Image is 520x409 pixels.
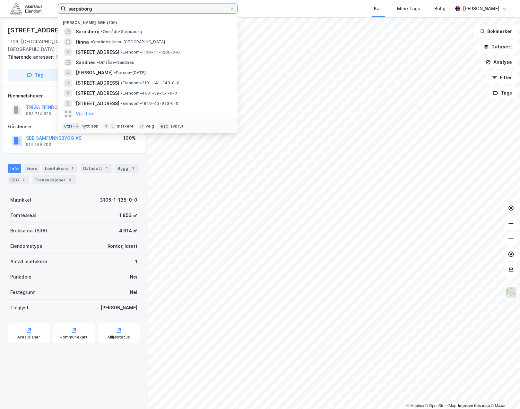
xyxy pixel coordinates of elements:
[42,164,78,173] div: Leietakere
[26,111,51,116] div: 983 714 323
[24,164,40,173] div: Eiere
[8,25,71,35] div: [STREET_ADDRESS]
[119,227,137,235] div: 4 914 ㎡
[121,91,123,96] span: •
[135,258,137,265] div: 1
[81,164,112,173] div: Datasett
[397,5,420,13] div: Mine Tags
[159,123,169,129] div: esc
[480,56,517,69] button: Analyse
[76,69,113,77] span: [PERSON_NAME]
[115,164,139,173] div: Bygg
[121,101,123,106] span: •
[406,404,424,408] a: Mapbox
[8,175,29,184] div: ESG
[10,304,29,312] div: Tinglyst
[76,79,119,87] span: [STREET_ADDRESS]
[488,378,520,409] iframe: Chat Widget
[69,165,75,171] div: 1
[76,59,96,66] span: Sandnes
[474,25,517,38] button: Bokmerker
[10,273,31,281] div: Punktleie
[20,177,27,183] div: 2
[374,5,383,13] div: Kart
[478,40,517,53] button: Datasett
[67,177,73,183] div: 6
[100,304,137,312] div: [PERSON_NAME]
[8,123,140,130] div: Gårdeiere
[58,15,238,27] div: [PERSON_NAME] søk (100)
[82,124,99,129] div: nytt søk
[8,54,55,60] span: Tilhørende adresser:
[10,242,42,250] div: Eiendomstype
[121,50,180,55] span: Eiendom • 1108-111-1206-0-0
[8,69,63,81] button: Tag
[505,287,517,299] img: Z
[8,164,21,173] div: Info
[100,196,137,204] div: 3105-1-135-0-0
[17,335,40,340] div: Arealplaner
[10,227,47,235] div: Bruksareal (BRA)
[121,101,178,106] span: Eiendom • 1840-43-923-0-0
[10,196,31,204] div: Matrikkel
[117,124,134,129] div: markere
[10,212,36,219] div: Tomteareal
[97,60,134,65] span: Område • Sandnes
[8,92,140,100] div: Hjemmelshaver
[119,212,137,219] div: 1 853 ㎡
[146,124,154,129] div: velg
[10,288,35,296] div: Festegrunn
[463,5,499,13] div: [PERSON_NAME]
[90,39,165,45] span: Område • Hinna, [GEOGRAPHIC_DATA]
[76,38,89,46] span: Hinna
[114,70,116,75] span: •
[108,242,137,250] div: Kontor, Idrett
[76,100,119,107] span: [STREET_ADDRESS]
[63,123,80,129] div: Ctrl + k
[130,165,136,171] div: 1
[170,124,184,129] div: avbryt
[458,404,490,408] a: Improve this map
[123,134,136,142] div: 100%
[76,28,100,36] span: Sarpsborg
[76,110,95,118] button: Vis flere
[487,71,517,84] button: Filter
[26,142,51,147] div: 914 149 703
[121,80,179,86] span: Eiendom • 3101-141-343-0-0
[121,91,177,96] span: Eiendom • 4601-39-151-0-0
[10,3,42,14] img: akershus-eiendom-logo.9091f326c980b4bce74ccdd9f866810c.svg
[108,335,130,340] div: Miljøstatus
[130,273,137,281] div: Nei
[114,70,146,75] span: Person • [DATE]
[130,288,137,296] div: Nei
[90,39,92,44] span: •
[32,175,76,184] div: Transaksjoner
[76,89,119,97] span: [STREET_ADDRESS]
[121,80,123,85] span: •
[103,165,110,171] div: 1
[97,60,99,65] span: •
[434,5,446,13] div: Bolig
[425,404,456,408] a: OpenStreetMap
[488,87,517,99] button: Tags
[8,38,106,53] div: 1706, [GEOGRAPHIC_DATA], [GEOGRAPHIC_DATA]
[66,4,230,13] input: Søk på adresse, matrikkel, gårdeiere, leietakere eller personer
[101,29,142,34] span: Område • Sarpsborg
[101,29,103,34] span: •
[10,258,47,265] div: Antall leietakere
[121,50,123,54] span: •
[8,53,135,61] div: [STREET_ADDRESS]
[76,48,119,56] span: [STREET_ADDRESS]
[60,335,88,340] div: Kommunekart
[488,378,520,409] div: Kontrollprogram for chat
